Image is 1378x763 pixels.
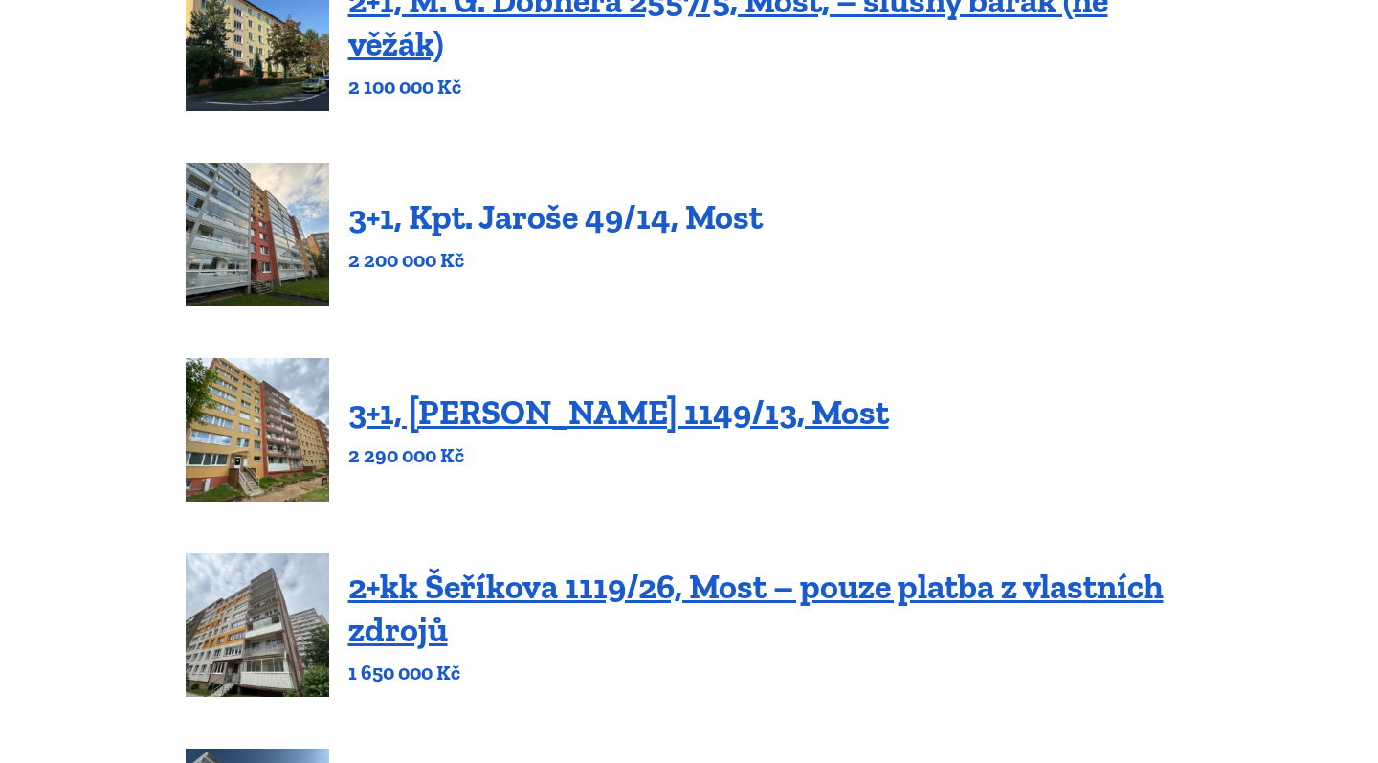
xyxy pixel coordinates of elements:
a: 3+1, [PERSON_NAME] 1149/13, Most [348,392,889,433]
a: 2+kk Šeříkova 1119/26, Most – pouze platba z vlastních zdrojů [348,566,1164,650]
a: 3+1, Kpt. Jaroše 49/14, Most [348,196,763,237]
p: 2 290 000 Kč [348,442,889,469]
p: 1 650 000 Kč [348,660,1193,686]
p: 2 200 000 Kč [348,247,763,274]
p: 2 100 000 Kč [348,74,1193,101]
